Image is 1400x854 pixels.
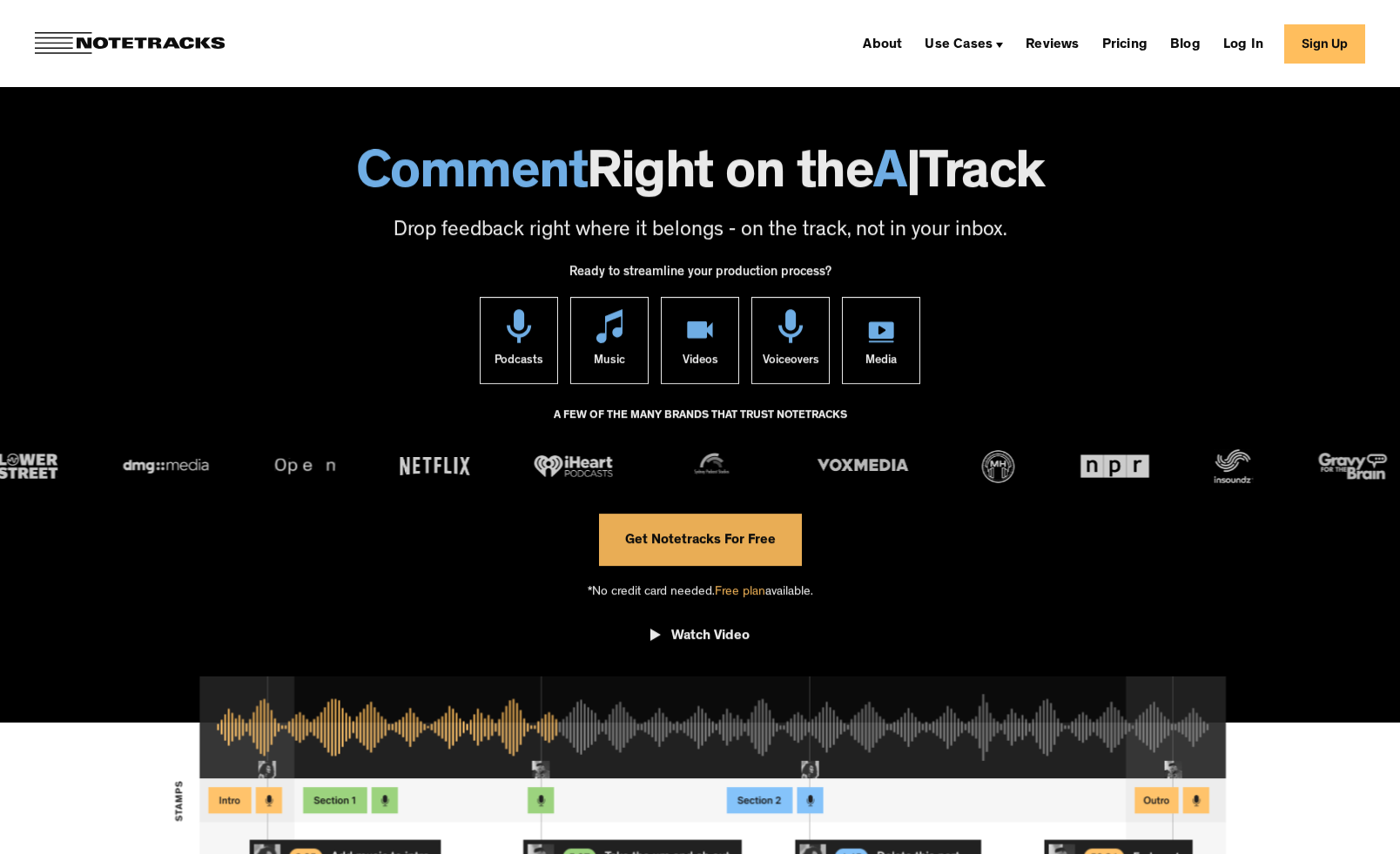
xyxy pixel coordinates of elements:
span: Comment [356,150,588,204]
div: Voiceovers [763,343,819,383]
a: Pricing [1095,30,1154,57]
a: Videos [661,297,739,384]
p: Drop feedback right where it belongs - on the track, not in your inbox. [17,217,1383,246]
a: About [856,30,909,57]
a: Log In [1216,30,1270,57]
div: Media [865,343,897,383]
a: Podcasts [480,297,558,384]
a: Get Notetracks For Free [599,514,802,566]
div: Podcasts [495,343,543,383]
a: Sign Up [1284,24,1365,64]
a: Blog [1163,30,1208,57]
div: Videos [683,343,718,383]
a: Voiceovers [751,297,830,384]
span: A [873,150,906,204]
a: open lightbox [650,615,750,663]
div: *No credit card needed. available. [588,566,813,615]
a: Music [570,297,649,384]
div: A FEW OF THE MANY BRANDS THAT TRUST NOTETRACKS [554,401,847,448]
a: Reviews [1019,30,1086,57]
div: Use Cases [918,30,1010,57]
div: Watch Video [671,628,750,645]
h1: Right on the Track [17,150,1383,204]
span: | [906,150,920,204]
a: Media [842,297,920,384]
div: Music [594,343,625,383]
div: Use Cases [925,38,993,52]
span: Free plan [715,586,765,599]
div: Ready to streamline your production process? [569,255,831,297]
